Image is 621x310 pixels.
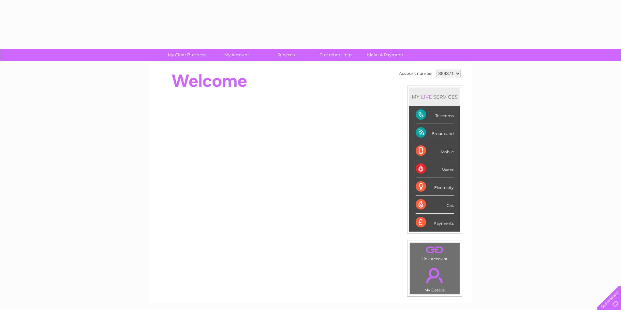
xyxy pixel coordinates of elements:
div: Water [416,160,454,178]
a: . [411,264,458,287]
a: My Account [210,49,263,61]
div: Broadband [416,124,454,142]
a: Make A Payment [358,49,412,61]
div: Mobile [416,142,454,160]
td: Link Account [409,242,460,263]
div: LIVE [420,94,433,100]
td: Account number [397,68,435,79]
a: Customer Help [309,49,362,61]
div: Telecoms [416,106,454,124]
a: . [411,244,458,256]
div: Gas [416,196,454,214]
a: My Clear Business [160,49,214,61]
div: Payments [416,214,454,231]
div: Electricity [416,178,454,196]
div: MY SERVICES [409,88,460,106]
a: Services [259,49,313,61]
td: My Details [409,263,460,294]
